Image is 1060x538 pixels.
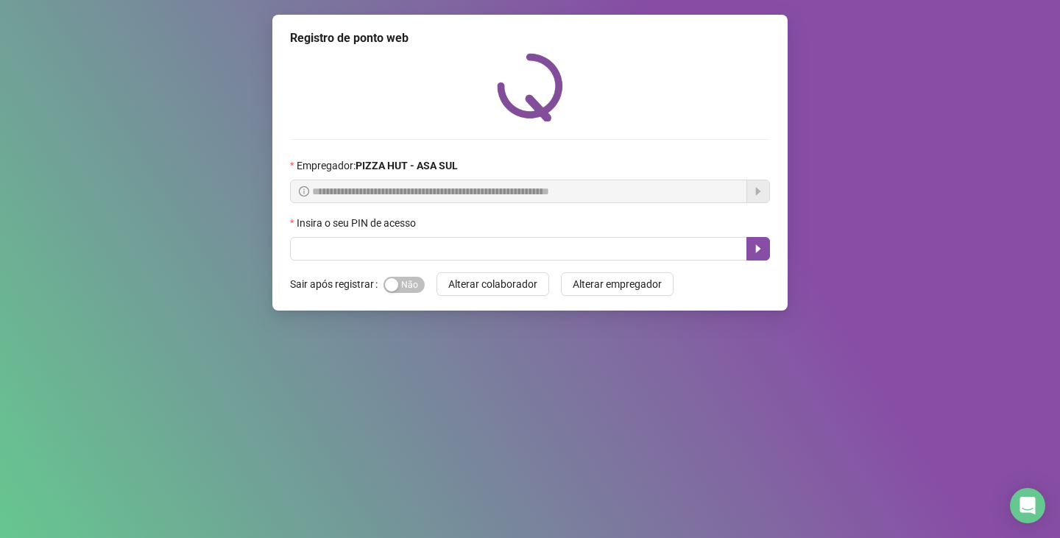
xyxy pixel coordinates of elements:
span: caret-right [752,243,764,255]
span: Alterar empregador [573,276,662,292]
span: Alterar colaborador [448,276,537,292]
label: Sair após registrar [290,272,384,296]
label: Insira o seu PIN de acesso [290,215,425,231]
span: Empregador : [297,157,458,174]
strong: PIZZA HUT - ASA SUL [356,160,458,171]
span: info-circle [299,186,309,197]
button: Alterar empregador [561,272,674,296]
button: Alterar colaborador [437,272,549,296]
div: Registro de ponto web [290,29,770,47]
img: QRPoint [497,53,563,121]
div: Open Intercom Messenger [1010,488,1045,523]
